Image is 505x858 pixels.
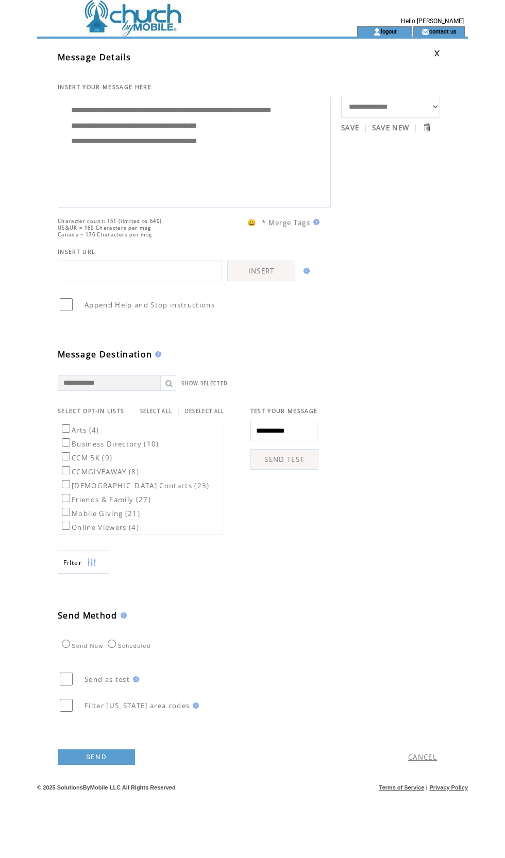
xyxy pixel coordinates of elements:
[105,643,150,649] label: Scheduled
[62,452,70,460] input: CCM 5K (9)
[117,612,127,619] img: help.gif
[58,218,162,225] span: Character count: 151 (limited to 640)
[310,219,319,225] img: help.gif
[62,494,70,502] input: Friends & Family (27)
[190,702,199,709] img: help.gif
[373,28,381,36] img: account_icon.gif
[58,749,135,765] a: SEND
[181,380,228,387] a: SHOW SELECTED
[60,481,210,490] label: [DEMOGRAPHIC_DATA] Contacts (23)
[429,28,457,35] a: contact us
[62,438,70,447] input: Business Directory (10)
[413,123,417,132] span: |
[140,408,172,415] a: SELECT ALL
[62,640,70,648] input: Send Now
[85,300,215,310] span: Append Help and Stop instructions
[58,551,109,574] a: Filter
[227,261,295,281] a: INSERT
[60,467,139,476] label: CCMGIVEAWAY (8)
[62,466,70,474] input: CCMGIVEAWAY (8)
[250,407,318,415] span: TEST YOUR MESSAGE
[62,424,70,433] input: Arts (4)
[58,407,124,415] span: SELECT OPT-IN LISTS
[429,784,468,791] a: Privacy Policy
[108,640,116,648] input: Scheduled
[58,225,151,231] span: US&UK = 160 Characters per msg
[247,218,257,227] span: 😀
[58,231,152,238] span: Canada = 136 Characters per msg
[152,351,161,357] img: help.gif
[60,453,112,462] label: CCM 5K (9)
[262,218,310,227] span: * Merge Tags
[372,123,410,132] a: SAVE NEW
[63,558,82,567] span: Show filters
[60,439,159,449] label: Business Directory (10)
[422,28,429,36] img: contact_us_icon.gif
[130,676,139,682] img: help.gif
[381,28,397,35] a: logout
[85,701,190,710] span: Filter [US_STATE] area codes
[60,523,139,532] label: Online Viewers (4)
[426,784,428,791] span: |
[185,408,225,415] a: DESELECT ALL
[60,509,140,518] label: Mobile Giving (21)
[341,123,359,132] a: SAVE
[60,425,99,435] label: Arts (4)
[401,18,464,25] span: Hello [PERSON_NAME]
[62,480,70,488] input: [DEMOGRAPHIC_DATA] Contacts (23)
[408,752,437,762] a: CANCEL
[422,123,432,132] input: Submit
[363,123,367,132] span: |
[59,643,103,649] label: Send Now
[58,610,117,621] span: Send Method
[176,406,180,416] span: |
[58,52,131,63] span: Message Details
[62,522,70,530] input: Online Viewers (4)
[58,349,152,360] span: Message Destination
[60,495,151,504] label: Friends & Family (27)
[62,508,70,516] input: Mobile Giving (21)
[58,248,95,255] span: INSERT URL
[37,784,176,791] span: © 2025 SolutionsByMobile LLC All Rights Reserved
[250,449,318,470] a: SEND TEST
[58,83,151,91] span: INSERT YOUR MESSAGE HERE
[300,268,310,274] img: help.gif
[87,551,96,574] img: filters.png
[379,784,425,791] a: Terms of Service
[85,675,130,684] span: Send as test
